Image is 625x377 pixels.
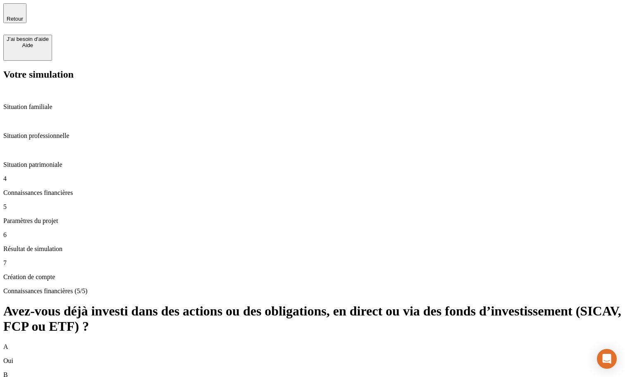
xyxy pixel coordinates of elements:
div: Aide [7,42,49,48]
p: 5 [3,203,622,211]
button: Retour [3,3,26,23]
p: Résultat de simulation [3,245,622,253]
p: 6 [3,231,622,239]
p: Oui [3,357,622,365]
p: A [3,343,622,351]
p: Création de compte [3,273,622,281]
div: J’ai besoin d'aide [7,36,49,42]
p: Situation patrimoniale [3,161,622,168]
p: Paramètres du projet [3,217,622,225]
div: Open Intercom Messenger [597,349,617,369]
span: Retour [7,16,23,22]
p: Situation familiale [3,103,622,111]
p: 4 [3,175,622,183]
p: 7 [3,259,622,267]
p: Connaissances financières (5/5) [3,287,622,295]
h1: Avez-vous déjà investi dans des actions ou des obligations, en direct ou via des fonds d’investis... [3,303,622,334]
p: Connaissances financières [3,189,622,197]
button: J’ai besoin d'aideAide [3,35,52,61]
h2: Votre simulation [3,69,622,80]
p: Situation professionnelle [3,132,622,140]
